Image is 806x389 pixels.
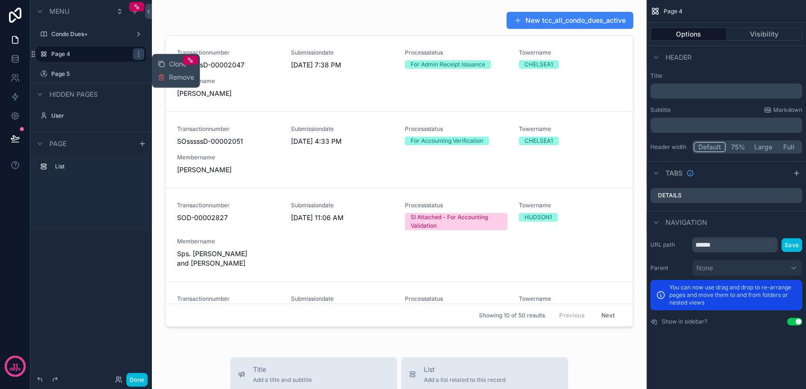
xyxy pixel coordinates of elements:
[51,30,127,38] label: Condo Dues+
[694,142,726,152] button: Default
[55,163,139,170] label: List
[777,142,801,152] button: Full
[665,53,692,62] span: Header
[51,112,141,120] label: User
[650,83,802,99] div: scrollable content
[750,142,777,152] button: Large
[692,260,802,276] button: None
[764,106,802,114] a: Markdown
[158,73,194,82] button: Remove
[696,263,713,273] span: None
[662,318,707,325] label: Show in sidebar?
[650,106,671,114] label: Subtitle
[665,168,683,178] span: Tabs
[253,376,312,384] span: Add a title and subtitle
[169,59,187,69] span: Clone
[12,361,18,371] p: 11
[9,365,21,373] p: days
[727,28,803,41] button: Visibility
[51,70,141,78] label: Page 5
[726,142,750,152] button: 75%
[49,90,98,99] span: Hidden pages
[658,192,682,199] label: Details
[49,139,66,148] span: Page
[650,118,802,133] div: scrollable content
[49,7,69,16] span: Menu
[51,50,127,58] label: Page 4
[650,28,727,41] button: Options
[30,155,152,184] div: scrollable content
[169,73,194,82] span: Remove
[650,143,688,151] label: Header width
[424,376,506,384] span: Add a list related to this record
[126,373,148,387] button: Done
[253,365,312,374] span: Title
[595,308,621,323] button: Next
[664,8,683,15] span: Page 4
[479,312,545,319] span: Showing 10 of 50 results
[650,241,688,249] label: URL path
[650,72,802,80] label: Title
[665,218,707,227] span: Navigation
[781,238,802,252] button: Save
[158,59,194,69] button: Clone
[650,264,688,272] label: Parent
[773,106,802,114] span: Markdown
[669,284,797,306] p: You can now use drag and drop to re-arrange pages and move them to and from folders or nested views
[424,365,506,374] span: List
